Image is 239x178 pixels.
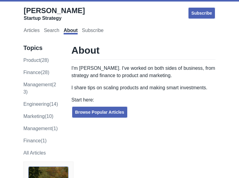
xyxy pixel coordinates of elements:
[44,28,59,34] a: Search
[24,6,85,15] span: [PERSON_NAME]
[72,96,216,104] p: Start here:
[188,7,216,19] a: Subscribe
[23,138,47,143] a: Finance(1)
[72,84,216,91] p: I share tips on scaling products and making smart investments.
[24,6,85,21] a: [PERSON_NAME]Startup Strategy
[24,15,85,21] div: Startup Strategy
[23,58,49,63] a: product(28)
[23,70,49,75] a: finance(28)
[23,82,56,94] a: management(23)
[23,44,59,52] h3: Topics
[72,44,216,60] h1: About
[72,65,216,79] p: I'm [PERSON_NAME]. I've worked on both sides of business, from strategy and finance to product an...
[72,106,128,118] a: Browse Popular Articles
[23,126,58,131] a: Management(1)
[24,28,40,34] a: Articles
[23,101,58,107] a: engineering(14)
[23,150,46,155] a: All Articles
[23,114,54,119] a: marketing(10)
[64,28,78,34] a: About
[82,28,104,34] a: Subscribe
